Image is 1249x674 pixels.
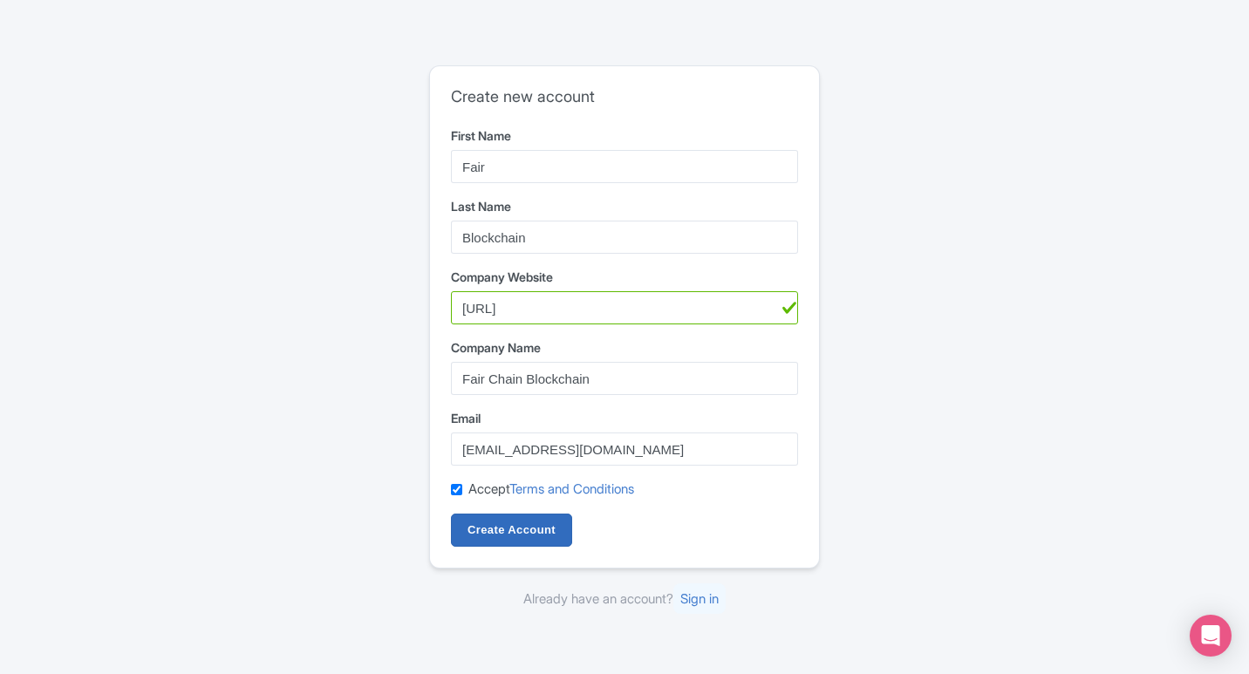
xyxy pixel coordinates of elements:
a: Sign in [673,583,726,614]
input: example.com [451,291,798,324]
label: Email [451,409,798,427]
input: Create Account [451,514,572,547]
label: Last Name [451,197,798,215]
label: Accept [468,480,634,500]
input: username@example.com [451,432,798,466]
h2: Create new account [451,87,798,106]
div: Already have an account? [429,589,820,609]
a: Terms and Conditions [509,480,634,497]
label: First Name [451,126,798,145]
div: Open Intercom Messenger [1190,615,1232,657]
label: Company Name [451,338,798,357]
label: Company Website [451,268,798,286]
